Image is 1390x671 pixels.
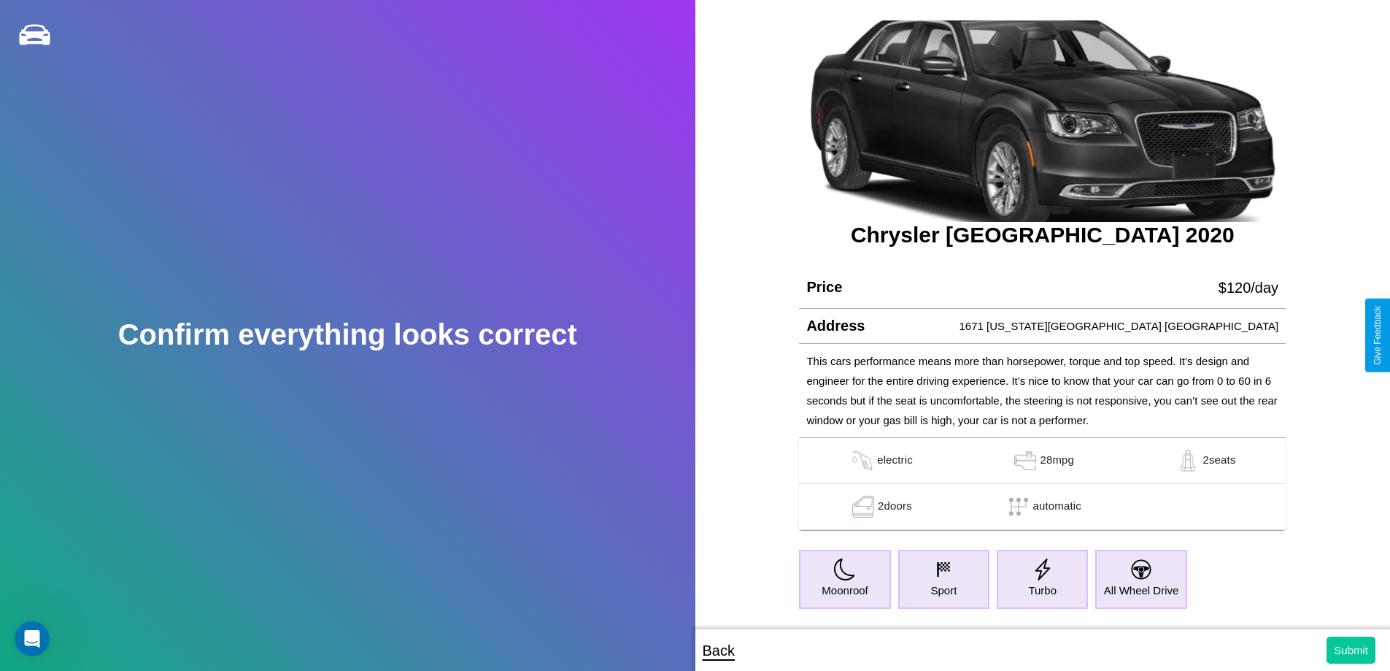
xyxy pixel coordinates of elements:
[799,223,1286,248] h3: Chrysler [GEOGRAPHIC_DATA] 2020
[15,621,50,656] iframe: Intercom live chat
[806,351,1278,430] p: This cars performance means more than horsepower, torque and top speed. It’s design and engineer ...
[703,637,735,664] p: Back
[1028,580,1057,600] p: Turbo
[1202,450,1235,472] p: 2 seats
[1173,450,1202,472] img: gas
[877,450,913,472] p: electric
[1040,450,1074,472] p: 28 mpg
[1104,580,1179,600] p: All Wheel Drive
[1033,496,1081,518] p: automatic
[960,316,1279,336] p: 1671 [US_STATE][GEOGRAPHIC_DATA] [GEOGRAPHIC_DATA]
[849,496,878,518] img: gas
[878,496,912,518] p: 2 doors
[930,580,957,600] p: Sport
[806,318,865,334] h4: Address
[1011,450,1040,472] img: gas
[848,450,877,472] img: gas
[822,580,868,600] p: Moonroof
[1372,306,1383,365] div: Give Feedback
[1219,275,1278,301] p: $ 120 /day
[1327,637,1375,664] button: Submit
[806,279,842,296] h4: Price
[118,318,577,351] h2: Confirm everything looks correct
[799,438,1286,530] table: simple table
